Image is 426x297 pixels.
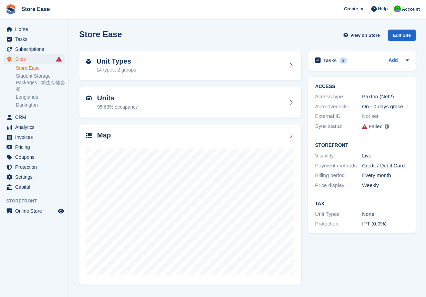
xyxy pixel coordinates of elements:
h2: ACCESS [315,84,409,89]
h2: Tax [315,201,409,207]
span: Sites [15,54,56,64]
div: Not set [362,112,409,120]
a: Map [79,124,301,285]
a: Edit Site [388,30,416,44]
a: menu [3,182,65,192]
div: External ID [315,112,362,120]
h2: Store Ease [79,30,122,39]
span: Account [402,6,420,13]
a: Unit Types 14 types, 2 groups [79,51,301,81]
div: Every month [362,172,409,179]
h2: Map [97,131,111,139]
a: Units 95.63% occupancy [79,87,301,118]
span: Coupons [15,152,56,162]
img: Neal Smitheringale [394,5,401,12]
a: Student Storage Packages | 学生存储套餐 [16,73,65,92]
span: CRM [15,112,56,122]
span: View on Store [350,32,380,39]
a: menu [3,122,65,132]
div: 2 [340,57,347,64]
div: Sync status [315,122,362,131]
div: On - 0 days grace [362,103,409,111]
span: Invoices [15,132,56,142]
h2: Unit Types [96,57,136,65]
span: Create [344,5,358,12]
div: None [362,210,409,218]
img: stora-icon-8386f47178a22dfd0bd8f6a31ec36ba5ce8667c1dd55bd0f319d3a0aa187defe.svg [6,4,16,14]
img: unit-icn-7be61d7bf1b0ce9d3e12c5938cc71ed9869f7b940bace4675aadf7bd6d80202e.svg [86,96,92,100]
a: Darlington [16,102,65,108]
a: menu [3,24,65,34]
a: menu [3,172,65,182]
a: menu [3,206,65,216]
div: Credit / Debit Card [362,162,409,170]
div: Access type [315,93,362,101]
a: menu [3,54,65,64]
div: Payment methods [315,162,362,170]
span: Analytics [15,122,56,132]
h2: Storefront [315,143,409,148]
img: icon-info-grey-7440780725fd019a000dd9b08b2336e03edf1995a4989e88bcd33f0948082b44.svg [385,124,389,129]
img: unit-type-icn-2b2737a686de81e16bb02015468b77c625bbabd49415b5ef34ead5e3b44a266d.svg [86,59,91,64]
span: Pricing [15,142,56,152]
div: IPT (0.0%) [362,220,409,228]
span: Tasks [15,34,56,44]
a: Store Ease [16,65,65,71]
div: Unit Types [315,210,362,218]
a: Store Ease [19,3,53,15]
div: Weekly [362,181,409,189]
a: menu [3,44,65,54]
span: Protection [15,162,56,172]
a: menu [3,152,65,162]
span: Help [378,5,388,12]
div: 14 types, 2 groups [96,66,136,74]
div: 95.63% occupancy [97,103,138,111]
div: Failed [368,123,383,131]
span: Storefront [6,198,69,205]
div: Price display [315,181,362,189]
a: View on Store [342,30,383,41]
a: menu [3,34,65,44]
i: Smart entry sync failures have occurred [56,56,62,62]
div: Protection [315,220,362,228]
div: Paxton (Net2) [362,93,409,101]
div: Visibility [315,152,362,160]
a: menu [3,162,65,172]
a: Longlands [16,94,65,100]
img: map-icn-33ee37083ee616e46c38cad1a60f524a97daa1e2b2c8c0bc3eb3415660979fc1.svg [86,133,92,138]
a: Preview store [57,207,65,215]
span: Home [15,24,56,34]
span: Settings [15,172,56,182]
div: Live [362,152,409,160]
a: menu [3,132,65,142]
h2: Tasks [323,57,337,64]
div: Billing period [315,172,362,179]
span: Capital [15,182,56,192]
div: Auto-overlock [315,103,362,111]
span: Subscriptions [15,44,56,54]
a: menu [3,142,65,152]
a: menu [3,112,65,122]
span: Online Store [15,206,56,216]
a: Add [388,57,398,65]
div: Edit Site [388,30,416,41]
h2: Units [97,94,138,102]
